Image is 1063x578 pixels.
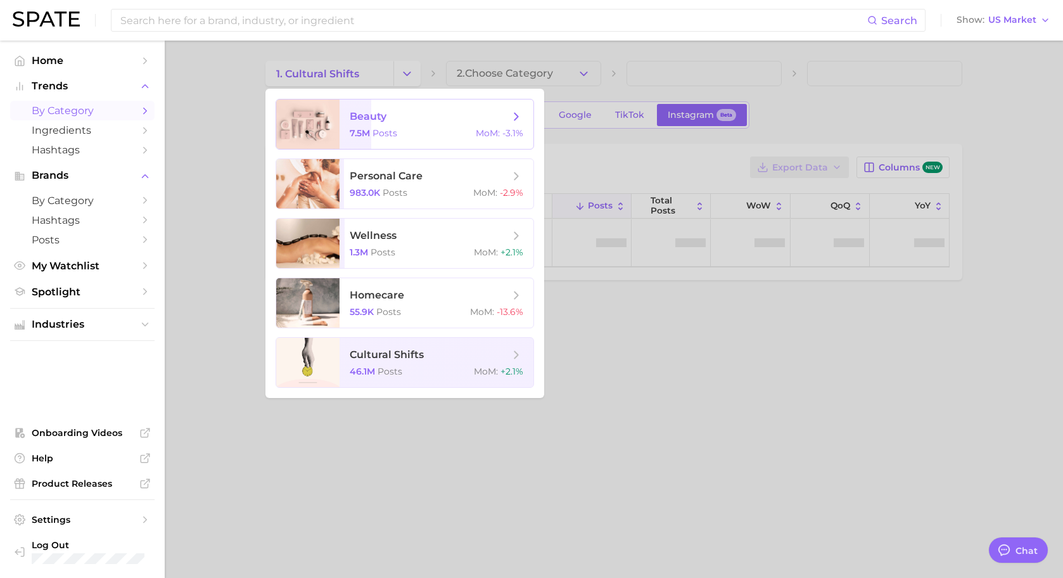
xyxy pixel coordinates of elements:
a: Hashtags [10,210,155,230]
a: My Watchlist [10,256,155,276]
span: Settings [32,514,133,525]
span: Posts [383,187,407,198]
span: Trends [32,80,133,92]
span: homecare [350,289,404,301]
span: Help [32,453,133,464]
span: wellness [350,229,397,241]
a: Help [10,449,155,468]
span: 55.9k [350,306,374,318]
span: Spotlight [32,286,133,298]
span: Show [957,16,984,23]
span: Search [881,15,917,27]
a: Log out. Currently logged in with e-mail beidsmo@grventures.com. [10,536,155,568]
span: Home [32,55,133,67]
a: Spotlight [10,282,155,302]
span: Posts [32,234,133,246]
a: Ingredients [10,120,155,140]
a: by Category [10,191,155,210]
span: -3.1% [502,127,523,139]
a: by Category [10,101,155,120]
a: Product Releases [10,474,155,493]
span: +2.1% [500,247,523,258]
span: Industries [32,319,133,330]
img: SPATE [13,11,80,27]
span: Ingredients [32,124,133,136]
span: 7.5m [350,127,370,139]
span: Hashtags [32,144,133,156]
span: Onboarding Videos [32,427,133,439]
button: Industries [10,315,155,334]
span: Brands [32,170,133,181]
span: 46.1m [350,366,375,377]
span: +2.1% [500,366,523,377]
a: Posts [10,230,155,250]
span: MoM : [473,187,497,198]
a: Onboarding Videos [10,423,155,442]
a: Settings [10,510,155,529]
ul: Change Category [265,89,544,398]
span: Posts [372,127,397,139]
span: beauty [350,110,386,122]
span: cultural shifts [350,349,424,361]
span: 1.3m [350,247,368,258]
span: Posts [371,247,395,258]
span: MoM : [474,366,498,377]
span: -13.6% [497,306,523,318]
a: Home [10,51,155,70]
button: Brands [10,166,155,185]
span: by Category [32,195,133,207]
span: MoM : [474,247,498,258]
span: personal care [350,170,423,182]
span: MoM : [476,127,500,139]
span: by Category [32,105,133,117]
span: MoM : [470,306,494,318]
a: Hashtags [10,140,155,160]
button: Trends [10,77,155,96]
button: ShowUS Market [953,12,1053,29]
span: 983.0k [350,187,380,198]
span: Product Releases [32,478,133,489]
span: Log Out [32,539,150,551]
span: US Market [988,16,1036,23]
span: Hashtags [32,214,133,226]
span: -2.9% [500,187,523,198]
input: Search here for a brand, industry, or ingredient [119,10,867,31]
span: My Watchlist [32,260,133,272]
span: Posts [378,366,402,377]
span: Posts [376,306,401,318]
